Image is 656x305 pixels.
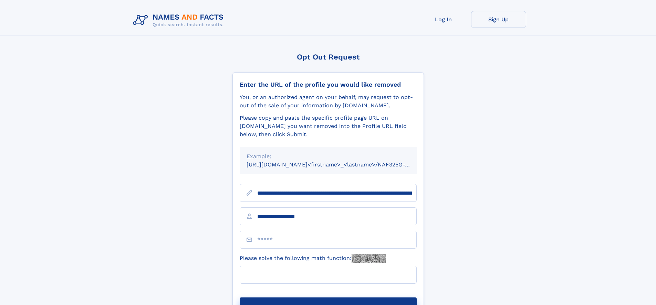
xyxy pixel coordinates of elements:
[247,152,410,161] div: Example:
[247,161,430,168] small: [URL][DOMAIN_NAME]<firstname>_<lastname>/NAF325G-xxxxxxxx
[471,11,526,28] a: Sign Up
[232,53,424,61] div: Opt Out Request
[240,254,386,263] label: Please solve the following math function:
[416,11,471,28] a: Log In
[240,81,417,88] div: Enter the URL of the profile you would like removed
[240,93,417,110] div: You, or an authorized agent on your behalf, may request to opt-out of the sale of your informatio...
[130,11,229,30] img: Logo Names and Facts
[240,114,417,139] div: Please copy and paste the specific profile page URL on [DOMAIN_NAME] you want removed into the Pr...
